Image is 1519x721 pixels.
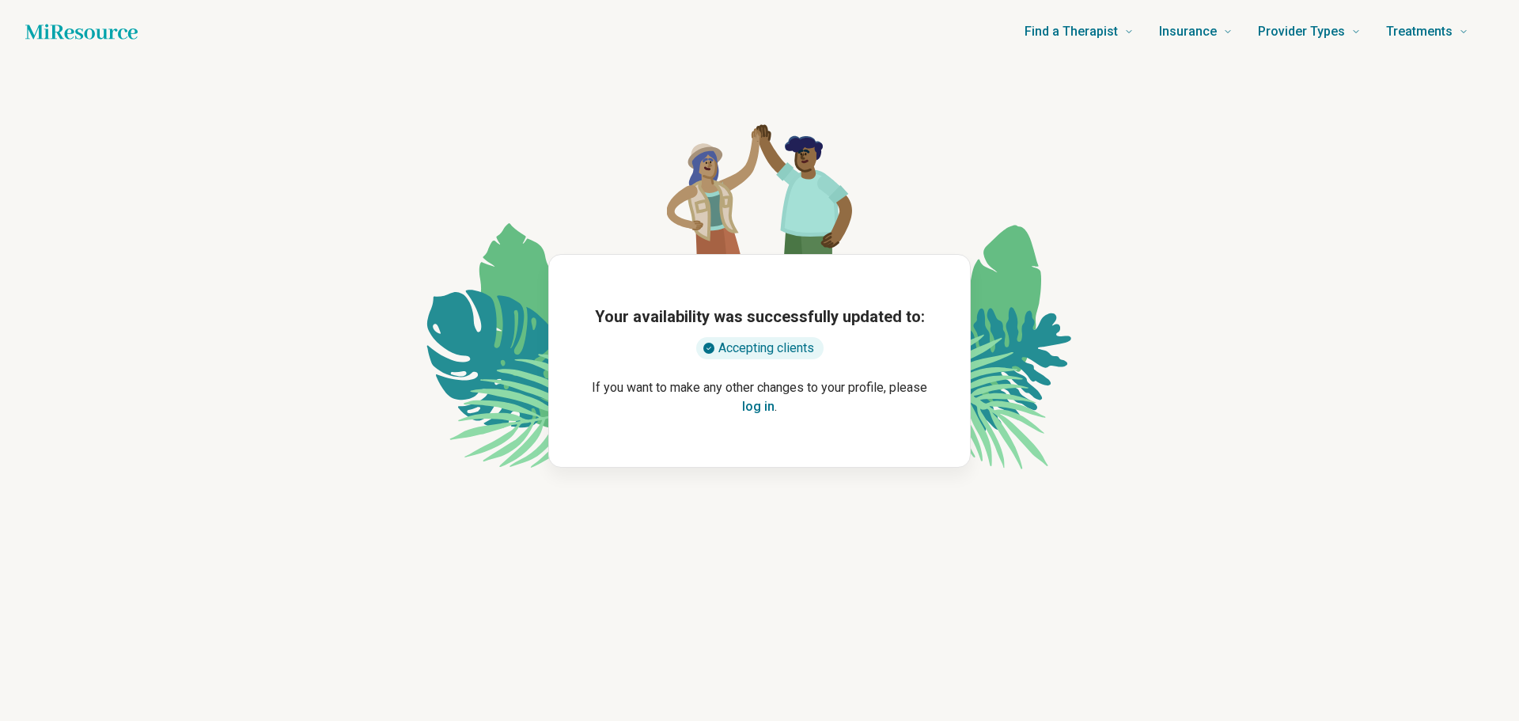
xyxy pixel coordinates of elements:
span: Treatments [1386,21,1453,43]
h1: Your availability was successfully updated to: [595,305,925,328]
p: If you want to make any other changes to your profile, please . [574,378,945,416]
span: Insurance [1159,21,1217,43]
a: Home page [25,16,138,47]
span: Find a Therapist [1025,21,1118,43]
div: Accepting clients [696,337,824,359]
span: Provider Types [1258,21,1345,43]
button: log in [742,397,775,416]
